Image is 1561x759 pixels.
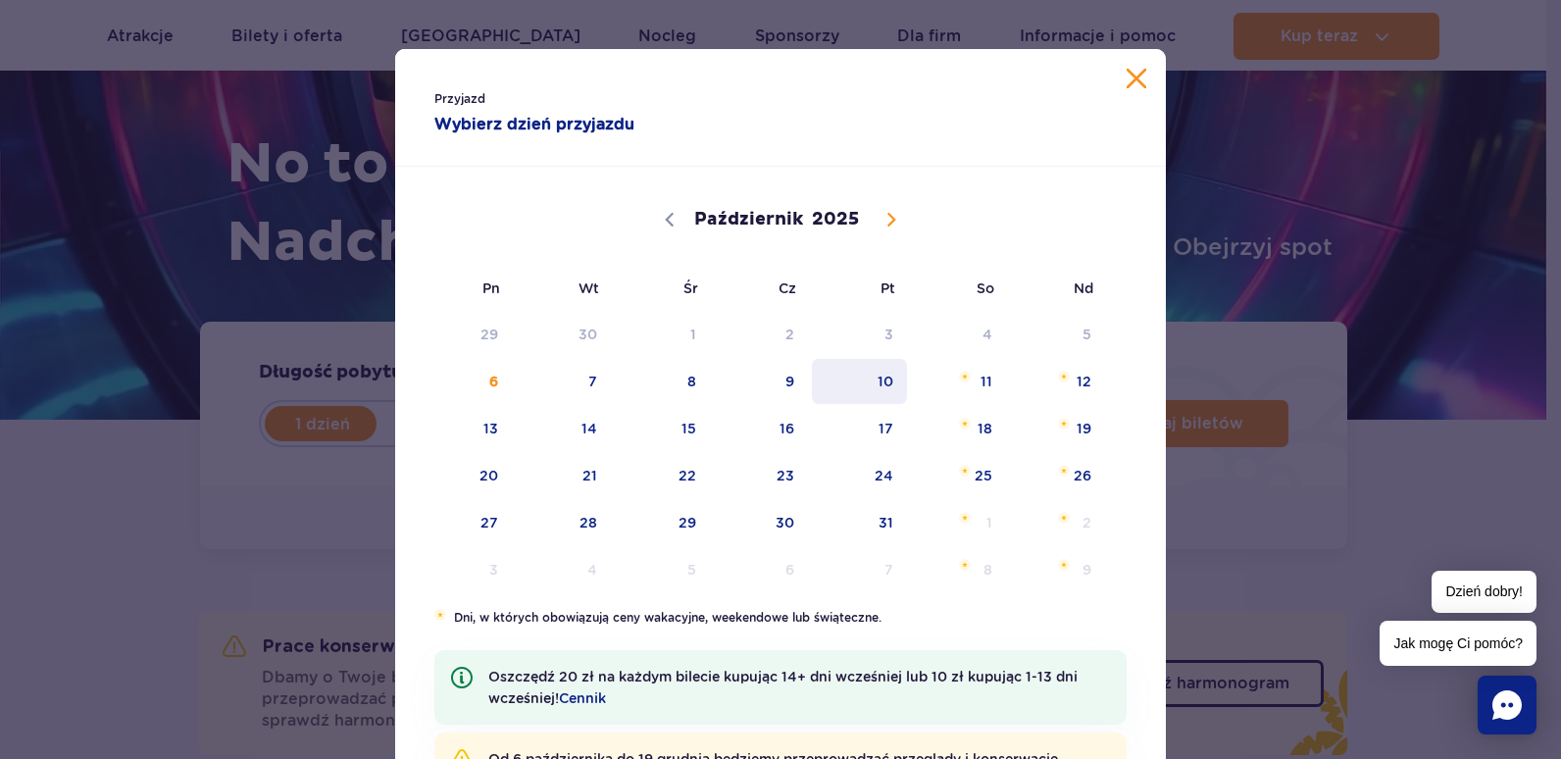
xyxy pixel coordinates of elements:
[1380,621,1536,666] span: Jak mogę Ci pomóc?
[434,609,1127,627] li: Dni, w których obowiązują ceny wakacyjne, weekendowe lub świąteczne.
[712,453,811,498] span: Październik 23, 2025
[415,312,514,357] span: Wrzesień 29, 2025
[909,359,1008,404] span: Październik 11, 2025
[909,406,1008,451] span: Październik 18, 2025
[712,406,811,451] span: Październik 16, 2025
[909,266,1008,311] span: So
[415,406,514,451] span: Październik 13, 2025
[712,312,811,357] span: Październik 2, 2025
[514,406,613,451] span: Październik 14, 2025
[415,266,514,311] span: Pn
[712,547,811,592] span: Listopad 6, 2025
[1008,453,1107,498] span: Październik 26, 2025
[434,113,741,136] strong: Wybierz dzień przyjazdu
[415,359,514,404] span: Październik 6, 2025
[909,453,1008,498] span: Październik 25, 2025
[613,547,712,592] span: Listopad 5, 2025
[514,500,613,545] span: Październik 28, 2025
[434,650,1127,725] li: Oszczędź 20 zł na każdym bilecie kupując 14+ dni wcześniej lub 10 zł kupując 1-13 dni wcześniej!
[1478,676,1536,734] div: Chat
[613,500,712,545] span: Październik 29, 2025
[810,359,909,404] span: Październik 10, 2025
[514,312,613,357] span: Wrzesień 30, 2025
[514,266,613,311] span: Wt
[1008,547,1107,592] span: Listopad 9, 2025
[613,406,712,451] span: Październik 15, 2025
[415,547,514,592] span: Listopad 3, 2025
[613,453,712,498] span: Październik 22, 2025
[514,359,613,404] span: Październik 7, 2025
[909,500,1008,545] span: Listopad 1, 2025
[712,359,811,404] span: Październik 9, 2025
[415,453,514,498] span: Październik 20, 2025
[810,266,909,311] span: Pt
[1008,406,1107,451] span: Październik 19, 2025
[1008,312,1107,357] span: Październik 5, 2025
[810,406,909,451] span: Październik 17, 2025
[810,453,909,498] span: Październik 24, 2025
[514,453,613,498] span: Październik 21, 2025
[559,690,606,706] a: Cennik
[1008,500,1107,545] span: Listopad 2, 2025
[1432,571,1536,613] span: Dzień dobry!
[712,500,811,545] span: Październik 30, 2025
[613,266,712,311] span: Śr
[810,312,909,357] span: Październik 3, 2025
[712,266,811,311] span: Cz
[1127,69,1146,88] button: Zamknij kalendarz
[415,500,514,545] span: Październik 27, 2025
[909,312,1008,357] span: Październik 4, 2025
[909,547,1008,592] span: Listopad 8, 2025
[434,89,741,109] span: Przyjazd
[613,312,712,357] span: Październik 1, 2025
[514,547,613,592] span: Listopad 4, 2025
[1008,266,1107,311] span: Nd
[1008,359,1107,404] span: Październik 12, 2025
[613,359,712,404] span: Październik 8, 2025
[810,547,909,592] span: Listopad 7, 2025
[810,500,909,545] span: Październik 31, 2025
